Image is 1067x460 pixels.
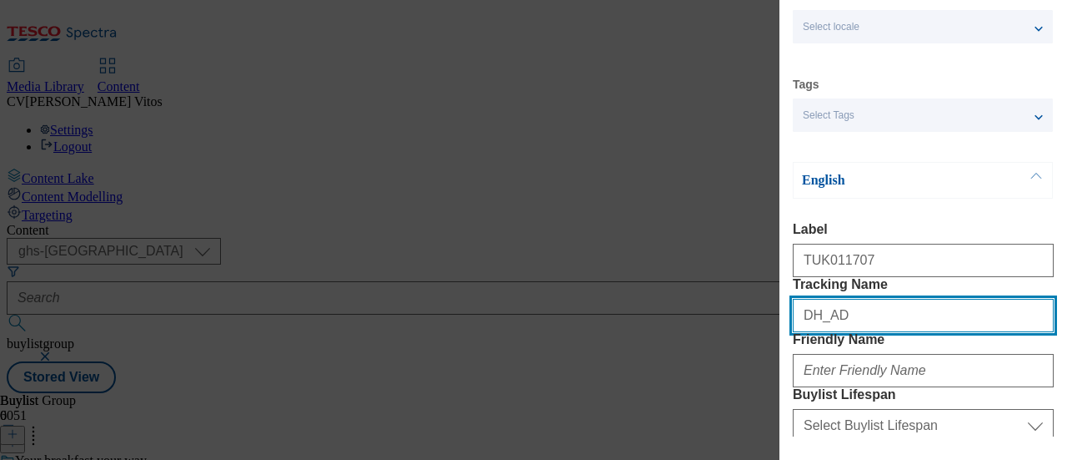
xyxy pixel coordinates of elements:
label: Buylist Lifespan [793,387,1054,402]
span: Select Tags [803,109,854,122]
label: Tracking Name [793,277,1054,292]
label: Label [793,222,1054,237]
input: Enter Friendly Name [793,354,1054,387]
label: Tags [793,80,819,89]
input: Enter Label [793,244,1054,277]
span: Select locale [803,21,859,33]
input: Enter Tracking Name [793,299,1054,332]
button: Select locale [793,10,1053,43]
p: English [802,172,977,189]
button: Select Tags [793,99,1053,132]
label: Friendly Name [793,332,1054,347]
